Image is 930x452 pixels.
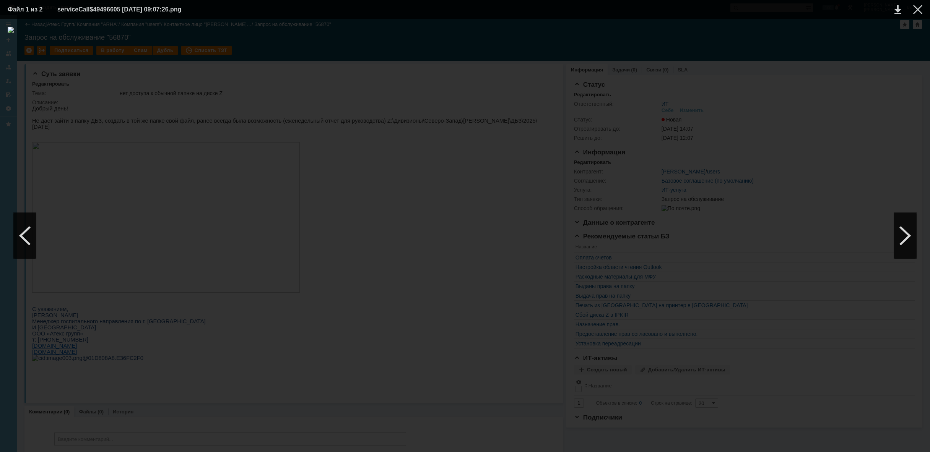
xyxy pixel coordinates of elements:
div: Предыдущий файл [13,213,36,259]
div: Скачать файл [894,5,901,14]
div: serviceCall$49496605 [DATE] 09:07:26.png [57,5,200,14]
div: Закрыть окно (Esc) [913,5,922,14]
div: Файл 1 из 2 [8,6,46,13]
div: Следующий файл [894,213,917,259]
img: download [8,27,922,444]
